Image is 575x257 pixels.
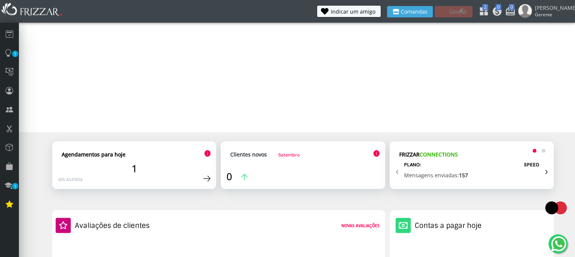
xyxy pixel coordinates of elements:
[373,150,380,157] img: Ícone de informação
[482,4,488,10] span: 2
[56,218,71,233] img: Ícone de estrela
[278,152,300,158] span: Setembro
[535,4,569,11] span: [PERSON_NAME]
[535,11,569,18] span: Gerente
[404,162,422,168] h2: Plano:
[496,4,501,10] span: 0
[524,162,539,168] label: SPEED
[331,9,375,14] span: Indicar um amigo
[399,151,458,158] strong: FRIZZAR
[241,174,248,180] img: Ícone de seta para a cima
[509,4,515,10] span: 0
[58,177,83,182] a: Ver agenda
[492,6,499,18] a: 0
[75,221,150,230] h2: Avaliações de clientes
[518,4,571,19] a: [PERSON_NAME] Gerente
[387,6,433,17] button: Comandas
[62,151,126,158] strong: Agendamentos para hoje
[317,6,381,17] button: Indicar um amigo
[132,162,137,175] span: 1
[395,163,399,178] span: Previous
[226,170,232,183] span: 0
[537,189,575,227] img: loading3.gif
[341,223,380,228] strong: Novas avaliações
[230,151,267,158] strong: Clientes novos
[203,175,211,182] img: Ícone de seta para a direita
[226,170,248,183] a: 0
[204,150,211,157] img: Ícone de informação
[12,51,18,57] span: 1
[550,235,568,253] img: whatsapp.png
[505,6,513,18] a: 0
[395,218,411,233] img: Ícone de um cofre
[545,163,548,178] span: Next
[415,221,482,230] h2: Contas a pagar hoje
[401,9,428,14] span: Comandas
[420,151,458,158] span: CONNECTIONS
[12,183,18,189] span: 1
[479,6,486,18] a: 2
[230,151,300,158] a: Clientes novosSetembro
